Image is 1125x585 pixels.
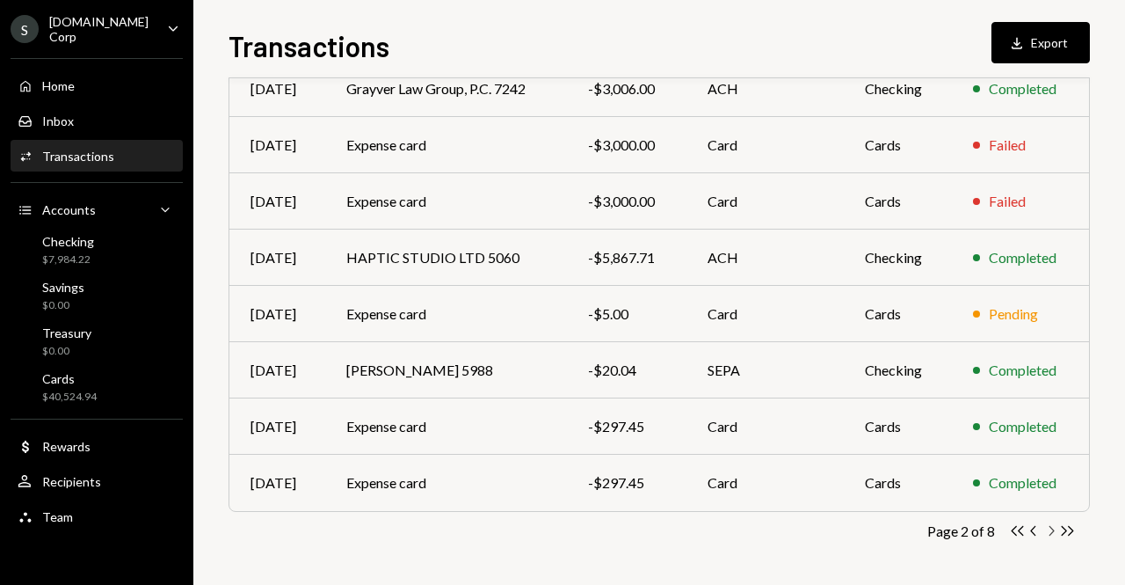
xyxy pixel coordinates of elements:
[325,117,567,173] td: Expense card
[844,286,952,342] td: Cards
[989,191,1026,212] div: Failed
[11,274,183,317] a: Savings$0.00
[844,230,952,286] td: Checking
[11,430,183,462] a: Rewards
[250,472,304,494] div: [DATE]
[588,360,664,381] div: -$20.04
[42,474,101,489] div: Recipients
[11,69,183,101] a: Home
[588,78,664,99] div: -$3,006.00
[42,344,91,359] div: $0.00
[325,399,567,455] td: Expense card
[250,78,304,99] div: [DATE]
[11,140,183,172] a: Transactions
[325,342,567,399] td: [PERSON_NAME] 5988
[42,113,74,128] div: Inbox
[42,439,91,454] div: Rewards
[686,173,844,230] td: Card
[229,28,389,63] h1: Transactions
[989,472,1056,494] div: Completed
[844,173,952,230] td: Cards
[844,117,952,173] td: Cards
[250,303,304,325] div: [DATE]
[989,135,1026,156] div: Failed
[989,303,1038,325] div: Pending
[844,61,952,117] td: Checking
[42,202,96,217] div: Accounts
[325,455,567,511] td: Expense card
[42,298,84,313] div: $0.00
[49,14,153,44] div: [DOMAIN_NAME] Corp
[991,22,1090,63] button: Export
[686,342,844,399] td: SEPA
[250,360,304,381] div: [DATE]
[250,247,304,268] div: [DATE]
[686,230,844,286] td: ACH
[989,416,1056,437] div: Completed
[989,360,1056,381] div: Completed
[927,523,995,539] div: Page 2 of 8
[588,135,664,156] div: -$3,000.00
[42,371,97,386] div: Cards
[989,78,1056,99] div: Completed
[250,135,304,156] div: [DATE]
[325,286,567,342] td: Expense card
[42,234,94,249] div: Checking
[11,229,183,271] a: Checking$7,984.22
[686,399,844,455] td: Card
[325,173,567,230] td: Expense card
[42,149,114,164] div: Transactions
[42,280,84,295] div: Savings
[11,15,39,43] div: S
[588,191,664,212] div: -$3,000.00
[588,416,664,437] div: -$297.45
[588,303,664,325] div: -$5.00
[686,455,844,511] td: Card
[250,191,304,212] div: [DATE]
[325,61,567,117] td: Grayver Law Group, P.C. 7242
[42,509,73,524] div: Team
[686,117,844,173] td: Card
[11,105,183,136] a: Inbox
[686,286,844,342] td: Card
[588,472,664,494] div: -$297.45
[989,247,1056,268] div: Completed
[250,416,304,437] div: [DATE]
[42,78,75,93] div: Home
[11,465,183,497] a: Recipients
[11,366,183,408] a: Cards$40,524.94
[844,399,952,455] td: Cards
[844,455,952,511] td: Cards
[686,61,844,117] td: ACH
[11,194,183,225] a: Accounts
[42,252,94,267] div: $7,984.22
[588,247,664,268] div: -$5,867.71
[844,342,952,399] td: Checking
[42,390,97,405] div: $40,524.94
[325,230,567,286] td: HAPTIC STUDIO LTD 5060
[11,501,183,532] a: Team
[11,320,183,362] a: Treasury$0.00
[42,325,91,340] div: Treasury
